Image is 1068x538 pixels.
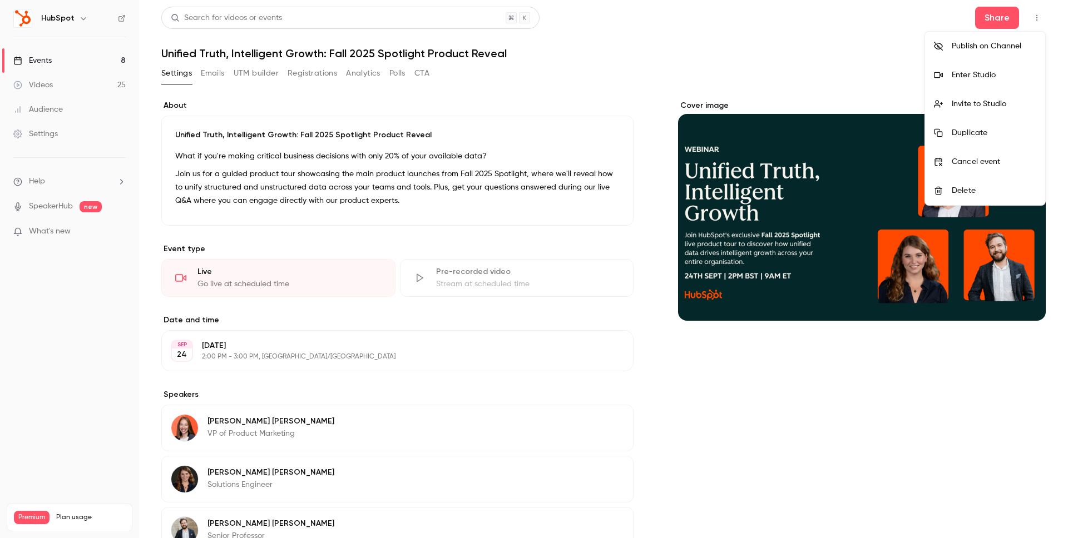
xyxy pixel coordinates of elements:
[952,156,1036,167] div: Cancel event
[952,98,1036,109] div: Invite to Studio
[952,127,1036,138] div: Duplicate
[952,69,1036,81] div: Enter Studio
[952,41,1036,52] div: Publish on Channel
[952,185,1036,196] div: Delete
